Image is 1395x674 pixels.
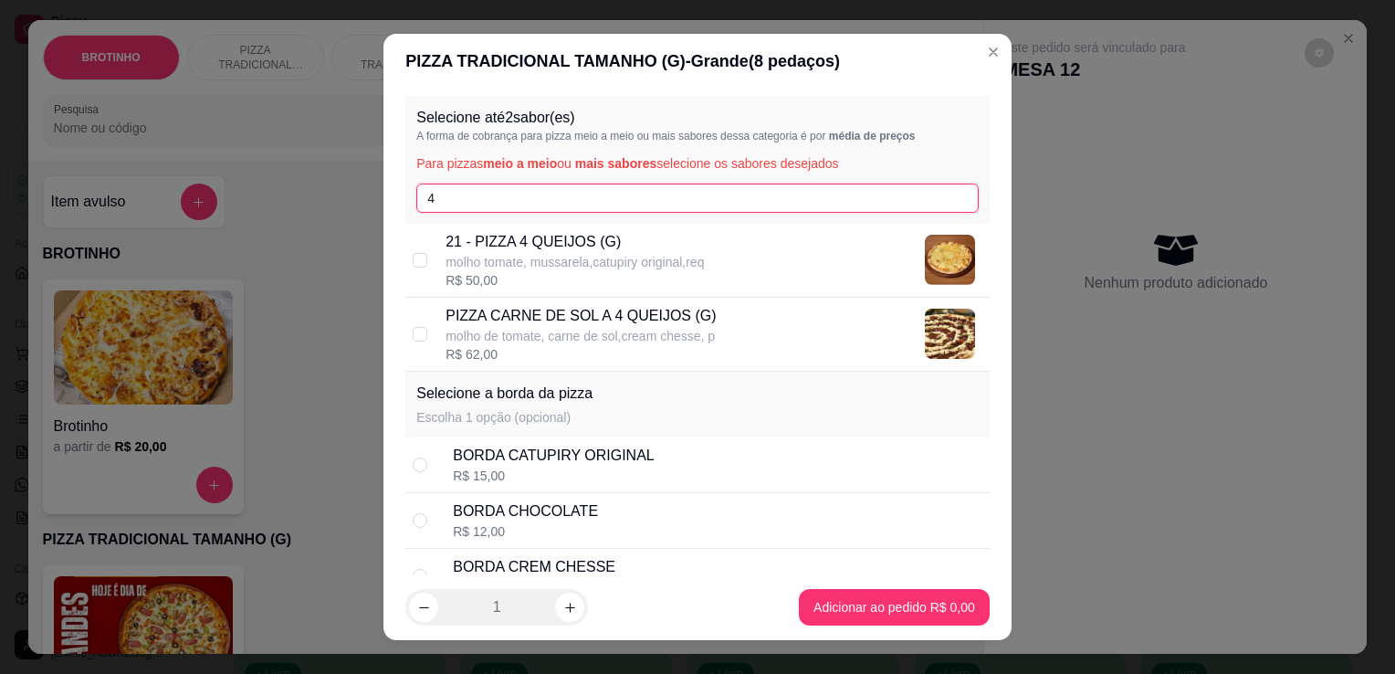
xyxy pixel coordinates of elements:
[453,445,655,467] div: BORDA CATUPIRY ORIGINAL
[446,345,716,363] div: R$ 62,00
[493,596,501,618] p: 1
[446,253,704,271] p: molho tomate, mussarela,catupiry original,req
[555,593,584,622] button: increase-product-quantity
[416,383,593,405] p: Selecione a borda da pizza
[416,408,593,427] p: Escolha 1 opção (opcional)
[405,48,990,74] div: PIZZA TRADICIONAL TAMANHO (G) - Grande ( 8 pedaços)
[453,500,598,522] div: BORDA CHOCOLATE
[446,231,704,253] p: 21 - PIZZA 4 QUEIJOS (G)
[416,154,979,173] p: Para pizzas ou selecione os sabores desejados
[483,156,557,171] span: meio a meio
[453,522,598,541] div: R$ 12,00
[979,37,1008,67] button: Close
[925,235,975,285] img: product-image
[829,130,916,142] span: média de preços
[575,156,657,171] span: mais sabores
[925,309,975,359] img: product-image
[416,184,979,213] input: Pesquise pelo nome do sabor
[453,556,615,578] div: BORDA CREM CHESSE
[416,129,979,143] p: A forma de cobrança para pizza meio a meio ou mais sabores dessa categoria é por
[799,589,990,626] button: Adicionar ao pedido R$ 0,00
[446,327,716,345] p: molho de tomate, carne de sol,cream chesse, p
[453,467,655,485] div: R$ 15,00
[409,593,438,622] button: decrease-product-quantity
[446,271,704,290] div: R$ 50,00
[416,107,979,129] p: Selecione até 2 sabor(es)
[446,305,716,327] p: PIZZA CARNE DE SOL A 4 QUEIJOS (G)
